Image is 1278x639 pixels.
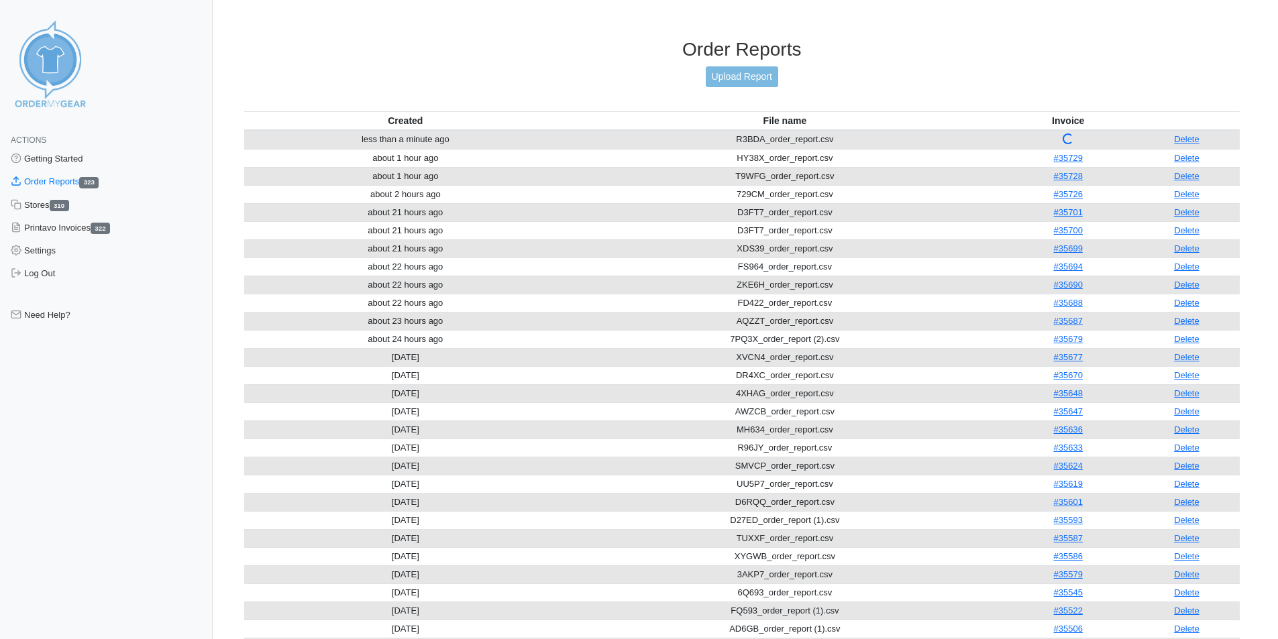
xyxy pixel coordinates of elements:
[1054,298,1083,308] a: #35688
[567,330,1003,348] td: 7PQ3X_order_report (2).csv
[567,239,1003,257] td: XDS39_order_report.csv
[91,223,110,234] span: 322
[1054,443,1083,453] a: #35633
[1174,551,1200,561] a: Delete
[244,547,568,565] td: [DATE]
[1174,406,1200,416] a: Delete
[1054,587,1083,597] a: #35545
[244,493,568,511] td: [DATE]
[79,177,99,188] span: 323
[1174,280,1200,290] a: Delete
[244,312,568,330] td: about 23 hours ago
[244,203,568,221] td: about 21 hours ago
[567,221,1003,239] td: D3FT7_order_report.csv
[1174,352,1200,362] a: Delete
[706,66,778,87] a: Upload Report
[244,420,568,439] td: [DATE]
[50,200,69,211] span: 310
[567,529,1003,547] td: TUXXF_order_report.csv
[567,620,1003,638] td: AD6GB_order_report (1).csv
[1174,262,1200,272] a: Delete
[567,276,1003,294] td: ZKE6H_order_report.csv
[1174,134,1200,144] a: Delete
[244,221,568,239] td: about 21 hours ago
[244,294,568,312] td: about 22 hours ago
[567,384,1003,402] td: 4XHAG_order_report.csv
[1174,515,1200,525] a: Delete
[567,312,1003,330] td: AQZZT_order_report.csv
[244,167,568,185] td: about 1 hour ago
[1174,497,1200,507] a: Delete
[1174,153,1200,163] a: Delete
[1054,569,1083,579] a: #35579
[1054,225,1083,235] a: #35700
[1054,207,1083,217] a: #35701
[1174,225,1200,235] a: Delete
[1054,262,1083,272] a: #35694
[1054,388,1083,398] a: #35648
[244,601,568,620] td: [DATE]
[1174,461,1200,471] a: Delete
[1174,388,1200,398] a: Delete
[567,294,1003,312] td: FD422_order_report.csv
[1054,515,1083,525] a: #35593
[244,384,568,402] td: [DATE]
[567,565,1003,583] td: 3AKP7_order_report.csv
[567,149,1003,167] td: HY38X_order_report.csv
[1054,189,1083,199] a: #35726
[567,439,1003,457] td: R96JY_order_report.csv
[1174,316,1200,326] a: Delete
[244,583,568,601] td: [DATE]
[1174,479,1200,489] a: Delete
[567,366,1003,384] td: DR4XC_order_report.csv
[567,493,1003,511] td: D6RQQ_order_report.csv
[1054,243,1083,253] a: #35699
[244,366,568,384] td: [DATE]
[1054,605,1083,616] a: #35522
[244,457,568,475] td: [DATE]
[1174,569,1200,579] a: Delete
[1174,171,1200,181] a: Delete
[567,257,1003,276] td: FS964_order_report.csv
[244,565,568,583] td: [DATE]
[1174,370,1200,380] a: Delete
[1174,533,1200,543] a: Delete
[244,475,568,493] td: [DATE]
[567,583,1003,601] td: 6Q693_order_report.csv
[1054,479,1083,489] a: #35619
[567,130,1003,150] td: R3BDA_order_report.csv
[1054,280,1083,290] a: #35690
[244,511,568,529] td: [DATE]
[1174,443,1200,453] a: Delete
[1054,171,1083,181] a: #35728
[1174,298,1200,308] a: Delete
[1174,207,1200,217] a: Delete
[1054,316,1083,326] a: #35687
[1054,406,1083,416] a: #35647
[567,185,1003,203] td: 729CM_order_report.csv
[1054,370,1083,380] a: #35670
[1174,243,1200,253] a: Delete
[244,257,568,276] td: about 22 hours ago
[567,167,1003,185] td: T9WFG_order_report.csv
[567,511,1003,529] td: D27ED_order_report (1).csv
[244,620,568,638] td: [DATE]
[1054,424,1083,434] a: #35636
[567,203,1003,221] td: D3FT7_order_report.csv
[244,276,568,294] td: about 22 hours ago
[244,529,568,547] td: [DATE]
[567,111,1003,130] th: File name
[244,38,1240,61] h3: Order Reports
[244,348,568,366] td: [DATE]
[1003,111,1134,130] th: Invoice
[1054,497,1083,507] a: #35601
[244,239,568,257] td: about 21 hours ago
[1174,334,1200,344] a: Delete
[1054,461,1083,471] a: #35624
[244,149,568,167] td: about 1 hour ago
[11,135,46,145] span: Actions
[567,402,1003,420] td: AWZCB_order_report.csv
[244,330,568,348] td: about 24 hours ago
[244,185,568,203] td: about 2 hours ago
[567,601,1003,620] td: FQ593_order_report (1).csv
